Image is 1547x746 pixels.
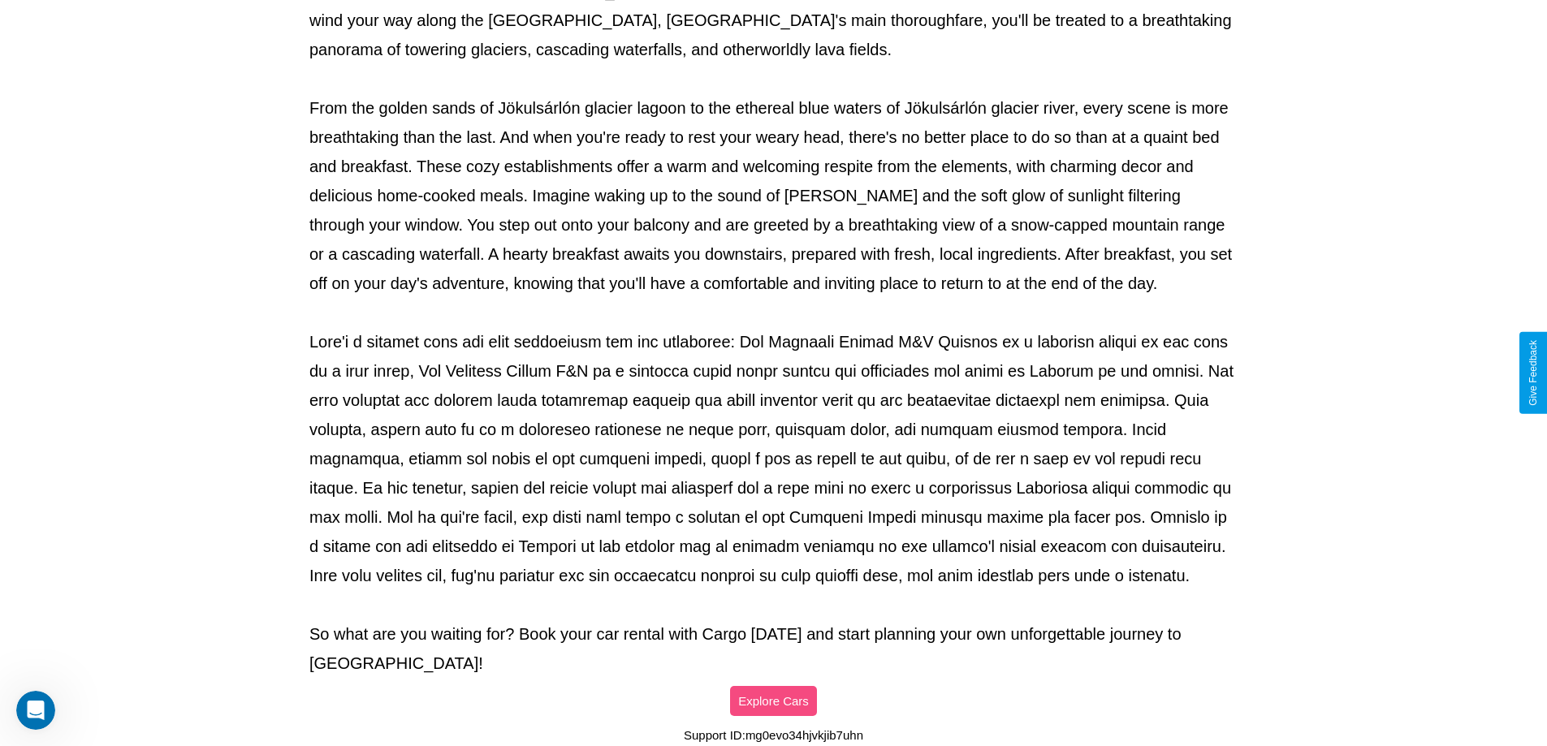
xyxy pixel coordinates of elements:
[16,691,55,730] iframe: Intercom live chat
[730,686,817,716] button: Explore Cars
[684,724,863,746] p: Support ID: mg0evo34hjvkjib7uhn
[1528,340,1539,406] div: Give Feedback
